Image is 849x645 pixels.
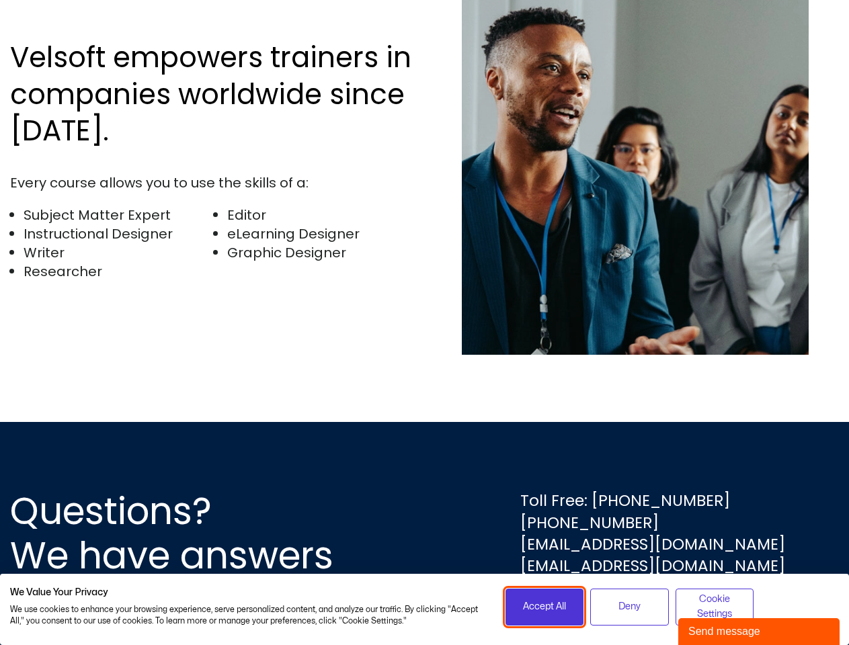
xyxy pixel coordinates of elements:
li: Writer [24,243,214,262]
h2: Questions? We have answers [10,489,382,578]
button: Accept all cookies [506,589,584,626]
li: Graphic Designer [227,243,417,262]
h2: We Value Your Privacy [10,587,485,599]
li: Instructional Designer [24,224,214,243]
li: eLearning Designer [227,224,417,243]
p: We use cookies to enhance your browsing experience, serve personalized content, and analyze our t... [10,604,485,627]
div: Toll Free: [PHONE_NUMBER] [PHONE_NUMBER] [EMAIL_ADDRESS][DOMAIN_NAME] [EMAIL_ADDRESS][DOMAIN_NAME] [520,490,785,576]
h2: Velsoft empowers trainers in companies worldwide since [DATE]. [10,40,418,150]
li: Editor [227,206,417,224]
div: Every course allows you to use the skills of a: [10,173,418,192]
span: Accept All [523,599,566,614]
li: Researcher [24,262,214,281]
button: Adjust cookie preferences [676,589,754,626]
li: Subject Matter Expert [24,206,214,224]
span: Deny [618,599,641,614]
button: Deny all cookies [590,589,669,626]
iframe: chat widget [678,615,842,645]
span: Cookie Settings [684,592,745,622]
